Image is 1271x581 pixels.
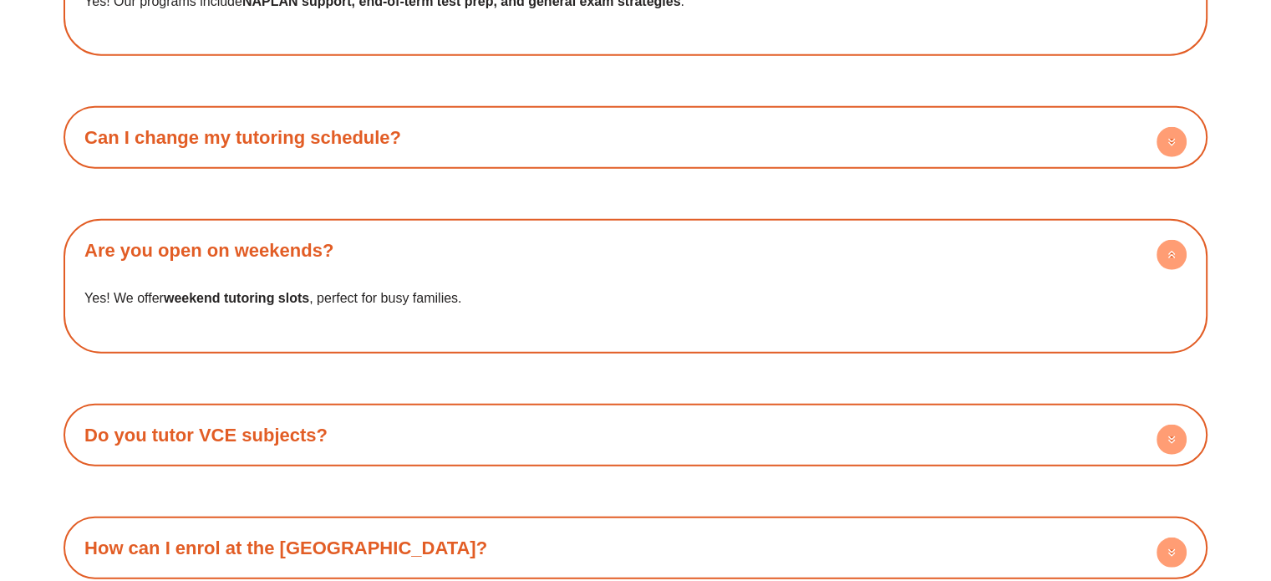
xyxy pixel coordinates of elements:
a: Can I change my tutoring schedule? [84,127,401,148]
div: Can I change my tutoring schedule? [72,115,1199,161]
div: How can I enrol at the [GEOGRAPHIC_DATA]? [72,525,1199,571]
a: Are you open on weekends? [84,240,333,261]
div: Do you tutor VCE subjects? [72,412,1199,458]
span: , perfect for busy families. [309,291,461,305]
b: weekend tutoring slots [164,291,309,305]
div: Are you open on weekends? [72,227,1199,273]
iframe: Chat Widget [993,393,1271,581]
a: How can I enrol at the [GEOGRAPHIC_DATA]? [84,538,487,558]
span: Yes! We offer [84,291,164,305]
a: Do you tutor VCE subjects? [84,425,328,446]
div: Are you open on weekends? [72,273,1199,344]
